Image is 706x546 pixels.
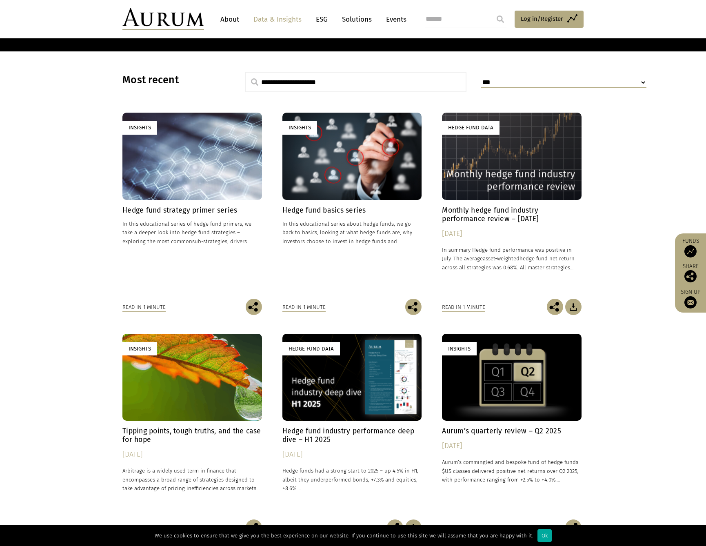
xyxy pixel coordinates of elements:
img: Share this post [565,519,582,536]
div: Read in 1 minute [442,303,485,312]
div: [DATE] [122,449,262,460]
div: [DATE] [442,440,582,452]
div: Read in 4 minutes [282,524,329,533]
img: Download Article [565,299,582,315]
div: Insights [122,342,157,355]
h4: Tipping points, tough truths, and the case for hope [122,427,262,444]
div: [DATE] [442,228,582,240]
img: Share this post [387,519,403,536]
div: Share [679,264,702,282]
img: Sign up to our newsletter [684,296,697,309]
img: Share this post [405,299,422,315]
div: Insights [122,121,157,134]
a: About [216,12,243,27]
span: sub-strategies [192,238,227,244]
a: Insights Aurum’s quarterly review – Q2 2025 [DATE] Aurum’s commingled and bespoke fund of hedge f... [442,334,582,520]
a: Hedge Fund Data Hedge fund industry performance deep dive – H1 2025 [DATE] Hedge funds had a stro... [282,334,422,520]
input: Submit [492,11,508,27]
p: Hedge funds had a strong start to 2025 – up 4.5% in H1, albeit they underperformed bonds, +7.3% a... [282,466,422,492]
h4: Aurum’s quarterly review – Q2 2025 [442,427,582,435]
div: Read in 1 minute [122,303,166,312]
h4: Hedge fund industry performance deep dive – H1 2025 [282,427,422,444]
a: Events [382,12,406,27]
div: Hedge Fund Data [282,342,340,355]
h3: Most recent [122,74,224,86]
p: In this educational series about hedge funds, we go back to basics, looking at what hedge funds a... [282,220,422,245]
div: [DATE] [282,449,422,460]
a: Log in/Register [515,11,584,28]
img: Share this post [684,270,697,282]
img: Share this post [547,299,563,315]
div: Hedge Fund Data [442,121,500,134]
a: Data & Insights [249,12,306,27]
p: Aurum’s commingled and bespoke fund of hedge funds $US classes delivered positive net returns ove... [442,458,582,484]
a: Sign up [679,289,702,309]
img: Access Funds [684,245,697,257]
a: Hedge Fund Data Monthly hedge fund industry performance review – [DATE] [DATE] In summary Hedge f... [442,113,582,299]
a: Insights Tipping points, tough truths, and the case for hope [DATE] Arbitrage is a widely used te... [122,334,262,520]
div: Ok [537,529,552,542]
a: ESG [312,12,332,27]
img: Share this post [246,299,262,315]
a: Insights Hedge fund basics series In this educational series about hedge funds, we go back to bas... [282,113,422,299]
img: search.svg [251,78,258,86]
img: Aurum [122,8,204,30]
a: Funds [679,237,702,257]
p: Arbitrage is a widely used term in finance that encompasses a broad range of strategies designed ... [122,466,262,492]
h4: Hedge fund basics series [282,206,422,215]
div: Read in 3 minutes [442,524,488,533]
img: Download Article [405,519,422,536]
p: In summary Hedge fund performance was positive in July. The average hedge fund net return across ... [442,246,582,271]
h4: Hedge fund strategy primer series [122,206,262,215]
a: Solutions [338,12,376,27]
p: In this educational series of hedge fund primers, we take a deeper look into hedge fund strategie... [122,220,262,245]
span: asset-weighted [483,255,520,262]
h4: Monthly hedge fund industry performance review – [DATE] [442,206,582,223]
span: Log in/Register [521,14,563,24]
div: Insights [282,121,317,134]
img: Share this post [246,519,262,536]
div: Read in 3 minutes [122,524,169,533]
div: Read in 1 minute [282,303,326,312]
a: Insights Hedge fund strategy primer series In this educational series of hedge fund primers, we t... [122,113,262,299]
div: Insights [442,342,477,355]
